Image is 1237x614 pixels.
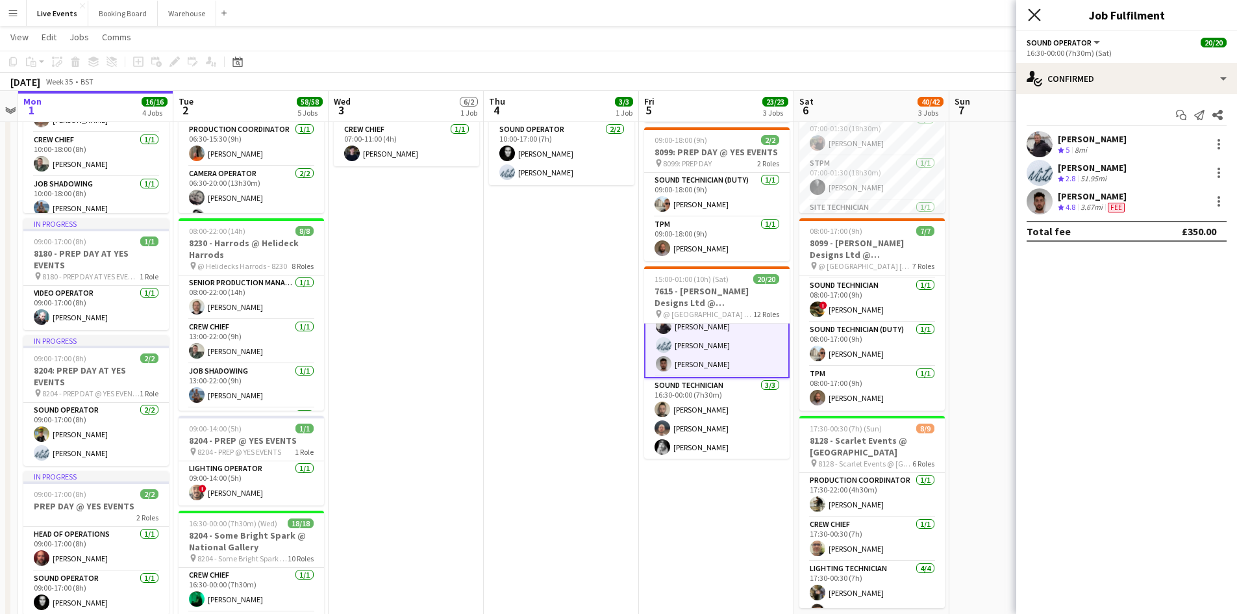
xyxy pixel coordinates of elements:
[1016,63,1237,94] div: Confirmed
[334,122,479,166] app-card-role: Crew Chief1/107:00-11:00 (4h)[PERSON_NAME]
[23,248,169,271] h3: 8180 - PREP DAY AT YES EVENTS
[81,77,94,86] div: BST
[140,389,158,398] span: 1 Role
[23,335,169,346] div: In progress
[140,272,158,281] span: 1 Role
[1078,202,1105,213] div: 3.67mi
[197,554,288,563] span: 8204 - Some Bright Spark @ National Gallery
[642,103,655,118] span: 5
[23,365,169,388] h3: 8204: PREP DAY AT YES EVENTS
[799,322,945,366] app-card-role: Sound Technician (Duty)1/108:00-17:00 (9h)[PERSON_NAME]
[23,218,169,229] div: In progress
[23,218,169,330] div: In progress09:00-17:00 (8h)1/18180 - PREP DAY AT YES EVENTS 8180 - PREP DAY AT YES EVENTS1 RoleVi...
[179,364,324,408] app-card-role: Job Shadowing1/113:00-22:00 (9h)[PERSON_NAME]
[460,108,477,118] div: 1 Job
[27,1,88,26] button: Live Events
[799,218,945,411] div: 08:00-17:00 (9h)7/78099 - [PERSON_NAME] Designs Ltd @ [GEOGRAPHIC_DATA] @ [GEOGRAPHIC_DATA] [GEOG...
[102,31,131,43] span: Comms
[916,226,934,236] span: 7/7
[1027,38,1092,47] span: Sound Operator
[23,133,169,177] app-card-role: Crew Chief1/110:00-18:00 (8h)[PERSON_NAME]
[179,122,324,166] app-card-role: Production Coordinator1/106:30-15:30 (9h)[PERSON_NAME]
[616,108,632,118] div: 1 Job
[799,96,814,107] span: Sat
[1108,203,1125,212] span: Fee
[487,103,505,118] span: 4
[189,518,277,528] span: 16:30-00:00 (7h30m) (Wed)
[179,568,324,612] app-card-role: Crew Chief1/116:30-00:00 (7h30m)[PERSON_NAME]
[912,459,934,468] span: 6 Roles
[199,485,206,492] span: !
[34,353,86,363] span: 09:00-17:00 (8h)
[288,554,314,563] span: 10 Roles
[10,75,40,88] div: [DATE]
[189,226,245,236] span: 08:00-22:00 (14h)
[799,517,945,561] app-card-role: Crew Chief1/117:30-00:30 (7h)[PERSON_NAME]
[753,274,779,284] span: 20/20
[799,416,945,608] div: 17:30-00:30 (7h) (Sun)8/98128 - Scarlet Events @ [GEOGRAPHIC_DATA] 8128 - Scarlet Events @ [GEOGR...
[179,166,324,229] app-card-role: Camera Operator2/206:30-20:00 (13h30m)[PERSON_NAME][PERSON_NAME]
[1066,145,1069,155] span: 5
[1072,145,1090,156] div: 8mi
[799,278,945,322] app-card-role: Sound Technician1/108:00-17:00 (9h)![PERSON_NAME]
[42,272,140,281] span: 8180 - PREP DAY AT YES EVENTS
[21,103,42,118] span: 1
[916,424,934,433] span: 8/9
[297,97,323,107] span: 58/58
[69,31,89,43] span: Jobs
[334,96,351,107] span: Wed
[64,29,94,45] a: Jobs
[763,108,788,118] div: 3 Jobs
[655,274,729,284] span: 15:00-01:00 (10h) (Sat)
[34,489,86,499] span: 09:00-17:00 (8h)
[297,108,322,118] div: 5 Jobs
[753,309,779,319] span: 12 Roles
[1027,48,1227,58] div: 16:30-00:00 (7h30m) (Sat)
[23,500,169,512] h3: PREP DAY @ YES EVENTS
[140,489,158,499] span: 2/2
[10,31,29,43] span: View
[34,237,86,246] span: 09:00-17:00 (8h)
[23,471,169,481] div: In progress
[23,335,169,466] app-job-card: In progress09:00-17:00 (8h)2/28204: PREP DAY AT YES EVENTS 8204 - PREP DAT @ YES EVENTS1 RoleSoun...
[1201,38,1227,47] span: 20/20
[179,435,324,446] h3: 8204 - PREP @ YES EVENTS
[761,135,779,145] span: 2/2
[197,447,281,457] span: 8204 - PREP @ YES EVENTS
[140,237,158,246] span: 1/1
[489,96,505,107] span: Thu
[295,424,314,433] span: 1/1
[179,275,324,320] app-card-role: Senior Production Manager1/108:00-22:00 (14h)[PERSON_NAME]
[23,527,169,571] app-card-role: Head of Operations1/109:00-17:00 (8h)[PERSON_NAME]
[1016,6,1237,23] h3: Job Fulfilment
[460,97,478,107] span: 6/2
[644,378,790,460] app-card-role: Sound Technician3/316:30-00:00 (7h30m)[PERSON_NAME][PERSON_NAME][PERSON_NAME]
[1058,190,1127,202] div: [PERSON_NAME]
[179,218,324,411] app-job-card: 08:00-22:00 (14h)8/88230 - Harrods @ Helideck Harrods @ Helidecks Harrods - 82308 RolesSenior Pro...
[799,200,945,244] app-card-role: Site Technician1/108:00-18:00 (10h)
[644,266,790,459] app-job-card: 15:00-01:00 (10h) (Sat)20/207615 - [PERSON_NAME] Designs Ltd @ [GEOGRAPHIC_DATA] @ [GEOGRAPHIC_DA...
[810,424,882,433] span: 17:30-00:30 (7h) (Sun)
[23,286,169,330] app-card-role: Video Operator1/109:00-17:00 (8h)[PERSON_NAME]
[644,294,790,378] app-card-role: Sound Operator3/316:30-00:00 (7h30m)[PERSON_NAME][PERSON_NAME][PERSON_NAME]
[1058,133,1127,145] div: [PERSON_NAME]
[295,447,314,457] span: 1 Role
[1078,173,1109,185] div: 51.95mi
[819,301,827,309] span: !
[36,29,62,45] a: Edit
[179,96,194,107] span: Tue
[179,416,324,505] app-job-card: 09:00-14:00 (5h)1/18204 - PREP @ YES EVENTS 8204 - PREP @ YES EVENTS1 RoleLighting Operator1/109:...
[918,108,943,118] div: 3 Jobs
[292,261,314,271] span: 8 Roles
[142,97,168,107] span: 16/16
[179,320,324,364] app-card-role: Crew Chief1/113:00-22:00 (9h)[PERSON_NAME]
[799,435,945,458] h3: 8128 - Scarlet Events @ [GEOGRAPHIC_DATA]
[43,77,75,86] span: Week 35
[5,29,34,45] a: View
[140,353,158,363] span: 2/2
[42,31,56,43] span: Edit
[799,156,945,200] app-card-role: STPM1/107:00-01:30 (18h30m)[PERSON_NAME]
[1066,173,1075,183] span: 2.8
